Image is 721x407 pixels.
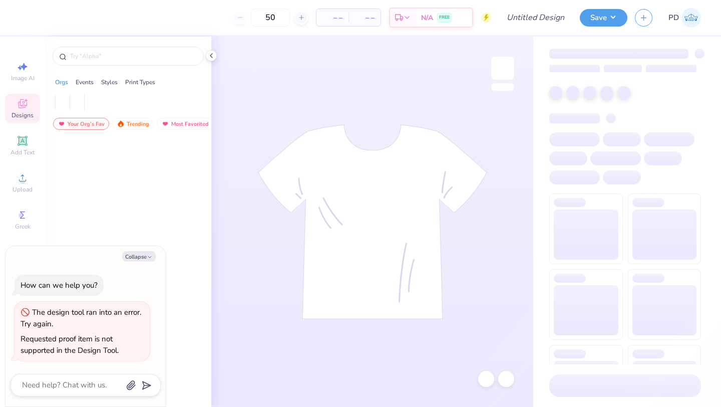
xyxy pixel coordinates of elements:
[117,120,125,127] img: trending.gif
[125,78,155,87] div: Print Types
[53,118,109,130] div: Your Org's Fav
[122,251,156,262] button: Collapse
[55,78,68,87] div: Orgs
[258,124,487,319] img: tee-skeleton.svg
[580,9,627,27] button: Save
[11,148,35,156] span: Add Text
[499,8,572,28] input: Untitled Design
[101,78,118,87] div: Styles
[21,334,119,355] div: Requested proof item is not supported in the Design Tool.
[112,118,154,130] div: Trending
[421,13,433,23] span: N/A
[251,9,290,27] input: – –
[157,118,213,130] div: Most Favorited
[21,307,141,329] div: The design tool ran into an error. Try again.
[12,111,34,119] span: Designs
[668,8,701,28] a: PD
[681,8,701,28] img: Priscilla Dice
[439,14,450,21] span: FREE
[69,51,197,61] input: Try "Alpha"
[161,120,169,127] img: most_fav.gif
[76,78,94,87] div: Events
[15,223,31,231] span: Greek
[11,74,35,82] span: Image AI
[668,12,679,24] span: PD
[21,280,98,290] div: How can we help you?
[322,13,342,23] span: – –
[354,13,375,23] span: – –
[58,120,66,127] img: most_fav.gif
[13,185,33,193] span: Upload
